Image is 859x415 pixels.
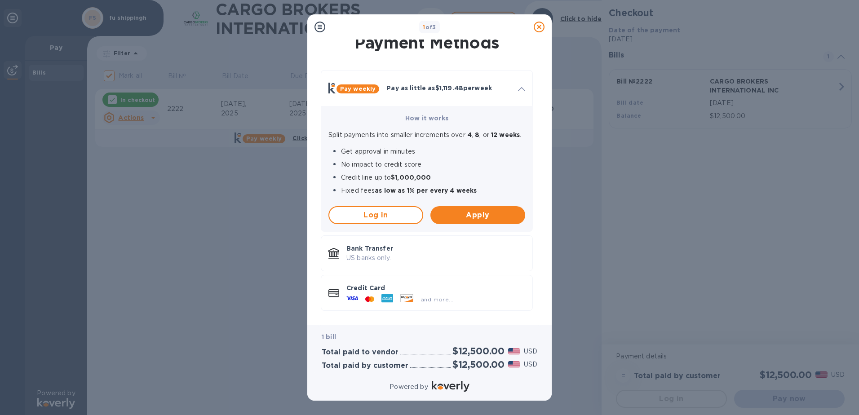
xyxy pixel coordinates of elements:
p: Pay as little as $1,119.48 per week [386,84,511,93]
h2: $12,500.00 [452,359,505,370]
b: 8 [473,131,479,138]
p: Fixed fees [341,186,525,195]
p: Get approval in minutes [341,147,525,156]
p: Credit Card [346,283,525,292]
span: Log in [337,210,415,221]
span: and more... [421,296,453,303]
b: How it works [405,115,448,122]
img: USD [508,348,520,354]
button: Log in [328,206,423,224]
p: Powered by [390,382,428,392]
p: US banks only. [346,253,525,263]
img: USD [508,361,520,367]
span: Apply [438,210,518,221]
p: Bank Transfer [346,244,525,253]
b: 12 weeks [491,131,520,138]
p: No impact to credit score [341,160,525,169]
b: Pay weekly [340,85,376,92]
b: of 3 [423,24,436,31]
h1: Payment Methods [319,33,535,52]
p: USD [524,360,537,369]
span: 1 [423,24,425,31]
b: 1 bill [322,333,336,340]
h2: $12,500.00 [452,345,505,357]
h3: Total paid by customer [322,362,408,370]
p: Split payments into smaller increments over , , or . [328,130,525,140]
p: Credit line up to [341,173,525,182]
b: as low as 1% per every 4 weeks [375,187,477,194]
p: USD [524,347,537,356]
img: Logo [432,381,469,392]
h3: Total paid to vendor [322,348,399,357]
button: Apply [430,206,525,224]
b: $1,000,000 [391,174,431,181]
b: 4 [465,131,472,138]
